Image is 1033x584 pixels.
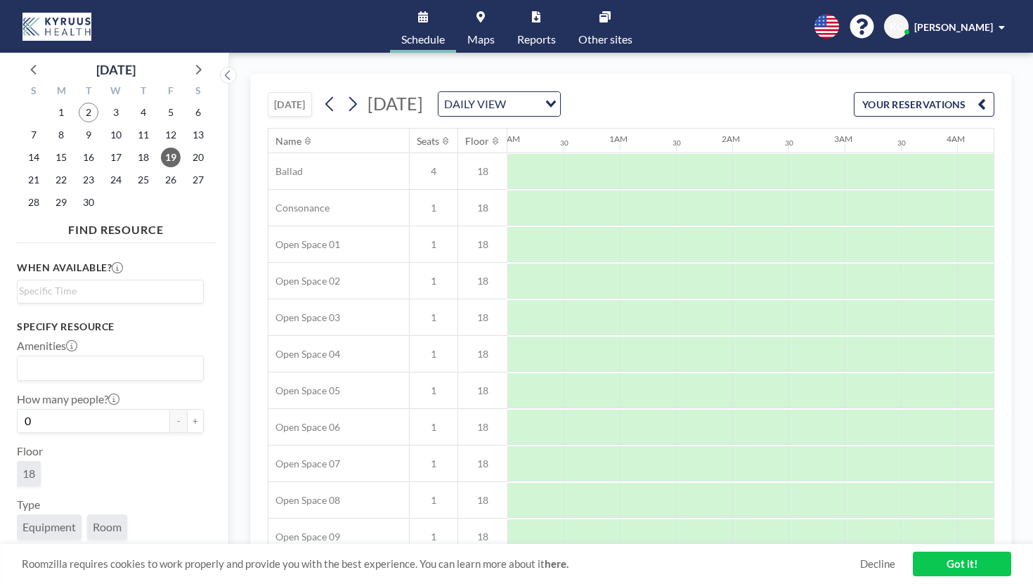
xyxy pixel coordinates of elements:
input: Search for option [19,283,195,299]
span: Sunday, September 28, 2025 [24,193,44,212]
span: Monday, September 29, 2025 [51,193,71,212]
h4: FIND RESOURCE [17,217,215,237]
span: 1 [410,531,457,543]
span: Open Space 07 [268,458,340,470]
div: S [20,83,48,101]
div: [DATE] [96,60,136,79]
button: + [187,409,204,433]
span: KC [890,20,903,33]
span: 1 [410,275,457,287]
span: Tuesday, September 23, 2025 [79,170,98,190]
label: Amenities [17,339,77,353]
div: 30 [897,138,906,148]
input: Search for option [510,95,537,113]
div: 30 [785,138,793,148]
span: Tuesday, September 2, 2025 [79,103,98,122]
span: Open Space 06 [268,421,340,434]
span: Other sites [578,34,632,45]
span: Saturday, September 20, 2025 [188,148,208,167]
span: Saturday, September 13, 2025 [188,125,208,145]
div: Search for option [18,356,203,380]
span: 18 [458,165,507,178]
h3: Specify resource [17,320,204,333]
span: Saturday, September 27, 2025 [188,170,208,190]
span: 18 [458,202,507,214]
div: 3AM [834,134,852,144]
span: [PERSON_NAME] [914,21,993,33]
span: Friday, September 12, 2025 [161,125,181,145]
span: Consonance [268,202,330,214]
span: Open Space 02 [268,275,340,287]
span: Monday, September 8, 2025 [51,125,71,145]
label: Floor [17,444,43,458]
span: Sunday, September 21, 2025 [24,170,44,190]
span: Thursday, September 4, 2025 [134,103,153,122]
span: Sunday, September 14, 2025 [24,148,44,167]
input: Search for option [19,359,195,377]
div: Seats [417,135,439,148]
div: Search for option [18,280,203,301]
a: here. [545,557,569,570]
span: 18 [458,238,507,251]
span: Ballad [268,165,303,178]
span: DAILY VIEW [441,95,509,113]
div: S [184,83,212,101]
span: Open Space 09 [268,531,340,543]
span: Tuesday, September 9, 2025 [79,125,98,145]
button: [DATE] [268,92,312,117]
span: Open Space 04 [268,348,340,361]
span: 1 [410,348,457,361]
span: Open Space 01 [268,238,340,251]
span: Open Space 03 [268,311,340,324]
span: 1 [410,494,457,507]
span: 1 [410,202,457,214]
span: 18 [458,458,507,470]
div: W [103,83,130,101]
span: 1 [410,311,457,324]
span: Wednesday, September 3, 2025 [106,103,126,122]
span: Wednesday, September 10, 2025 [106,125,126,145]
span: Reports [517,34,556,45]
span: 18 [458,348,507,361]
label: How many people? [17,392,119,406]
span: Wednesday, September 17, 2025 [106,148,126,167]
img: organization-logo [22,13,91,41]
div: 30 [673,138,681,148]
span: Roomzilla requires cookies to work properly and provide you with the best experience. You can lea... [22,557,860,571]
a: Got it! [913,552,1011,576]
span: Open Space 05 [268,384,340,397]
label: Type [17,498,40,512]
div: Floor [465,135,489,148]
span: 18 [458,311,507,324]
span: Thursday, September 11, 2025 [134,125,153,145]
span: Wednesday, September 24, 2025 [106,170,126,190]
span: Equipment [22,520,76,534]
div: 1AM [609,134,628,144]
div: M [48,83,75,101]
span: Monday, September 15, 2025 [51,148,71,167]
span: Friday, September 26, 2025 [161,170,181,190]
div: F [157,83,184,101]
span: 1 [410,421,457,434]
span: 4 [410,165,457,178]
span: Friday, September 19, 2025 [161,148,181,167]
span: Schedule [401,34,445,45]
span: Monday, September 1, 2025 [51,103,71,122]
span: 1 [410,384,457,397]
span: Sunday, September 7, 2025 [24,125,44,145]
span: 1 [410,238,457,251]
a: Decline [860,557,895,571]
div: T [75,83,103,101]
span: Friday, September 5, 2025 [161,103,181,122]
span: Tuesday, September 30, 2025 [79,193,98,212]
span: [DATE] [368,93,423,114]
span: Thursday, September 18, 2025 [134,148,153,167]
span: Maps [467,34,495,45]
div: 4AM [947,134,965,144]
button: YOUR RESERVATIONS [854,92,994,117]
div: T [129,83,157,101]
span: 18 [458,421,507,434]
span: Monday, September 22, 2025 [51,170,71,190]
span: 18 [458,384,507,397]
span: 18 [458,275,507,287]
